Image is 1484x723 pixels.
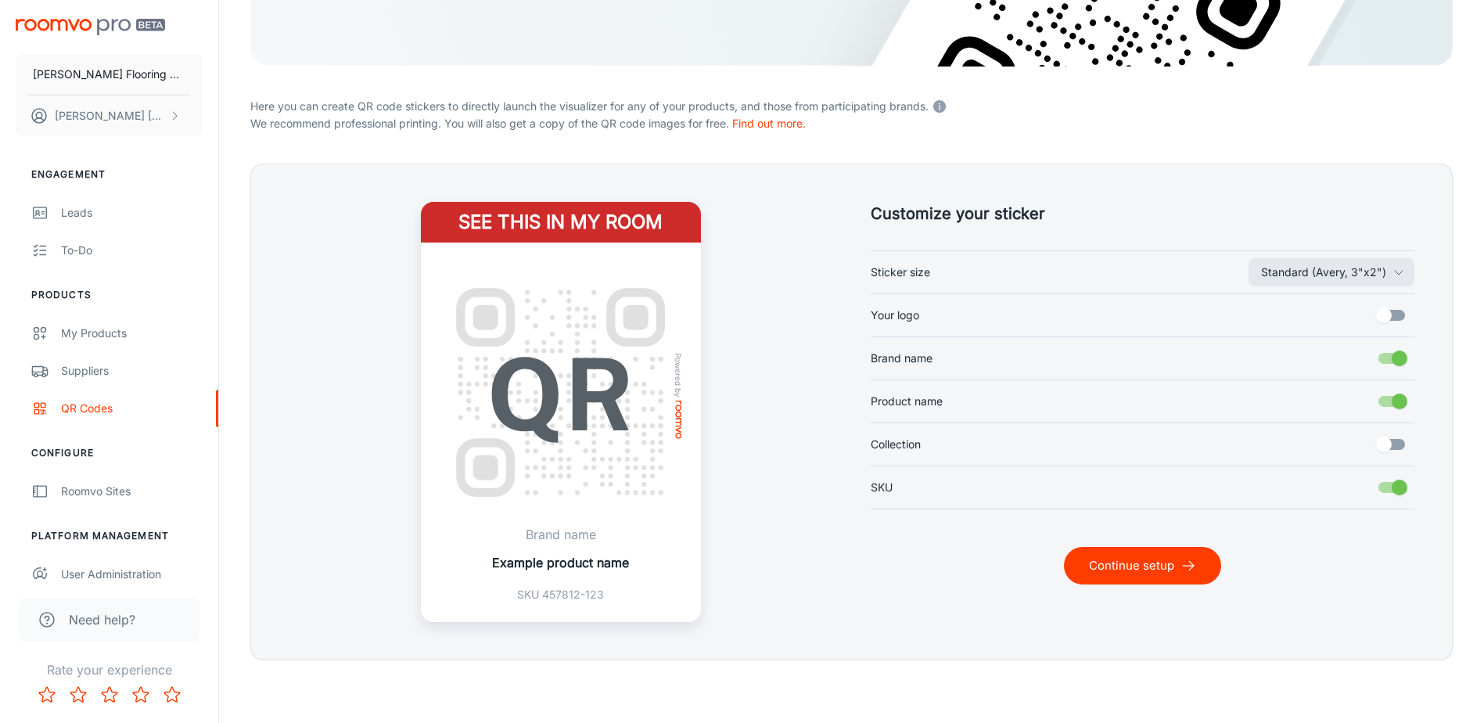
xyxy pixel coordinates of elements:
span: Product name [871,393,943,410]
button: Rate 5 star [156,679,188,710]
div: Suppliers [61,362,203,379]
h5: Customize your sticker [871,202,1415,225]
p: [PERSON_NAME] [PERSON_NAME] [55,107,165,124]
button: Rate 1 star [31,679,63,710]
p: SKU 457812-123 [492,586,629,603]
span: SKU [871,479,893,496]
div: Roomvo Sites [61,483,203,500]
span: Sticker size [871,264,930,281]
button: Continue setup [1064,547,1221,585]
img: Roomvo PRO Beta [16,19,165,35]
button: Rate 4 star [125,679,156,710]
div: My Products [61,325,203,342]
img: QR Code Example [440,272,682,514]
button: Rate 3 star [94,679,125,710]
p: [PERSON_NAME] Flooring Stores [33,66,185,83]
span: Collection [871,436,921,453]
div: To-do [61,242,203,259]
button: Sticker size [1249,258,1414,286]
h4: See this in my room [421,202,701,243]
a: Find out more. [732,117,806,130]
button: Rate 2 star [63,679,94,710]
span: Brand name [871,350,932,367]
button: [PERSON_NAME] Flooring Stores [16,54,203,95]
div: QR Codes [61,400,203,417]
div: Leads [61,204,203,221]
img: roomvo [675,400,681,438]
p: Here you can create QR code stickers to directly launch the visualizer for any of your products, ... [250,95,1453,115]
p: Rate your experience [13,660,206,679]
span: Need help? [69,610,135,629]
div: User Administration [61,566,203,583]
p: Example product name [492,553,629,572]
p: Brand name [492,525,629,544]
span: Your logo [871,307,919,324]
p: We recommend professional printing. You will also get a copy of the QR code images for free. [250,115,1453,132]
span: Powered by [670,352,686,397]
button: [PERSON_NAME] [PERSON_NAME] [16,95,203,136]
